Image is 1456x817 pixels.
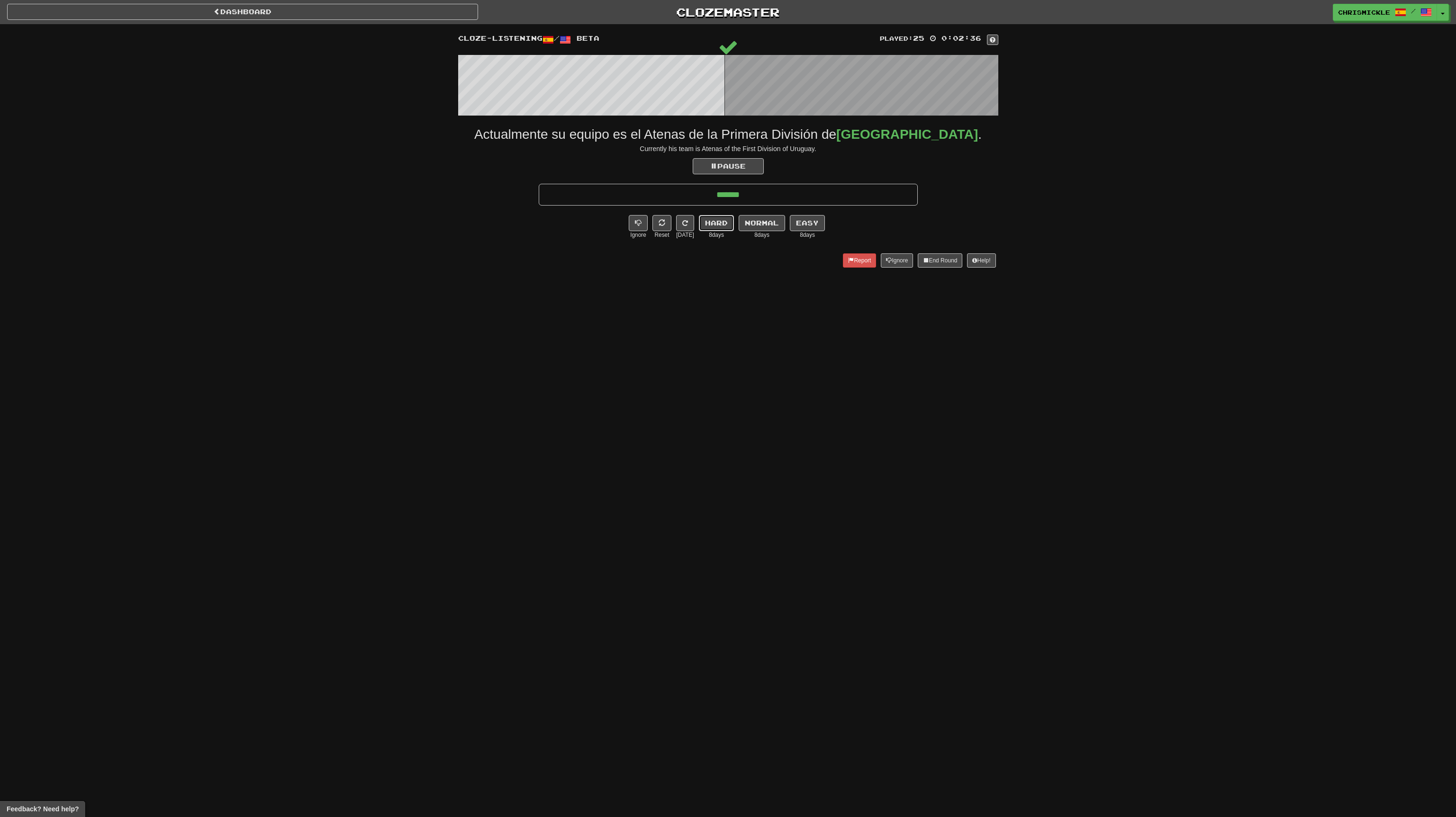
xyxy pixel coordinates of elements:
button: End Round [918,253,962,268]
a: Dashboard [7,4,478,20]
span: Pause [711,162,746,170]
button: Ignore [881,253,913,268]
small: 8 days [790,231,825,239]
span: [GEOGRAPHIC_DATA] [836,127,978,142]
a: Clozemaster [492,4,963,20]
button: Normal [739,215,785,231]
button: Pause [693,158,764,174]
button: Hard [699,215,734,231]
button: Report [843,253,876,268]
span: ChrisMickle [1338,8,1390,17]
span: Open feedback widget [7,804,79,814]
a: ChrisMickle / [1333,4,1437,21]
button: Help! [967,253,995,268]
button: Easy [790,215,825,231]
small: Reset [652,231,671,239]
small: 8 days [699,231,734,239]
small: [DATE] [676,231,694,239]
span: / [1411,8,1416,14]
small: 8 days [739,231,785,239]
div: Currently his team is Atenas of the First Division of Uruguay. [458,144,998,153]
small: Ignore [629,231,648,239]
div: Actualmente su equipo es el Atenas de la Primera División de . [458,125,998,144]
